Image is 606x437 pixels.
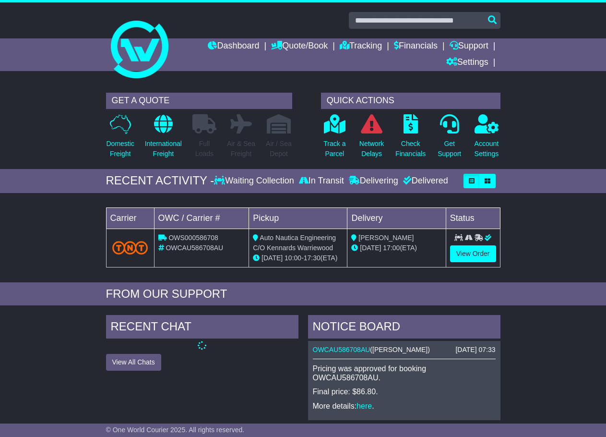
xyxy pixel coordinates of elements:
[346,176,401,186] div: Delivering
[395,139,426,159] p: Check Financials
[106,207,154,229] td: Carrier
[166,244,223,252] span: OWCAU586708AU
[145,139,182,159] p: International Freight
[450,245,496,262] a: View Order
[446,55,488,71] a: Settings
[106,426,245,434] span: © One World Courier 2025. All rights reserved.
[266,139,292,159] p: Air / Sea Depot
[106,354,161,371] button: View All Chats
[271,38,328,55] a: Quote/Book
[313,401,496,411] p: More details: .
[253,234,336,252] span: Auto Nautica Engineering C/O Kennards Warriewood
[227,139,255,159] p: Air & Sea Freight
[192,139,216,159] p: Full Loads
[106,287,500,301] div: FROM OUR SUPPORT
[455,346,495,354] div: [DATE] 07:33
[450,38,488,55] a: Support
[437,114,462,164] a: GetSupport
[261,254,283,262] span: [DATE]
[106,315,298,341] div: RECENT CHAT
[285,254,301,262] span: 10:00
[351,243,441,253] div: (ETA)
[304,254,321,262] span: 17:30
[358,234,414,242] span: [PERSON_NAME]
[340,38,382,55] a: Tracking
[323,139,345,159] p: Track a Parcel
[154,207,249,229] td: OWC / Carrier #
[446,207,500,229] td: Status
[297,176,346,186] div: In Transit
[359,139,384,159] p: Network Delays
[394,38,438,55] a: Financials
[106,174,214,188] div: RECENT ACTIVITY -
[395,114,426,164] a: CheckFinancials
[313,387,496,396] p: Final price: $86.80.
[168,234,218,242] span: OWS000586708
[106,93,292,109] div: GET A QUOTE
[112,241,148,254] img: TNT_Domestic.png
[106,114,135,164] a: DomesticFreight
[308,315,500,341] div: NOTICE BOARD
[321,93,500,109] div: QUICK ACTIONS
[214,176,296,186] div: Waiting Collection
[383,244,400,252] span: 17:00
[474,114,499,164] a: AccountSettings
[475,139,499,159] p: Account Settings
[372,346,428,353] span: [PERSON_NAME]
[313,346,370,353] a: OWCAU586708AU
[253,253,343,263] div: - (ETA)
[107,139,134,159] p: Domestic Freight
[401,176,448,186] div: Delivered
[313,364,496,382] p: Pricing was approved for booking OWCAU586708AU.
[249,207,347,229] td: Pickup
[438,139,461,159] p: Get Support
[347,207,446,229] td: Delivery
[208,38,259,55] a: Dashboard
[144,114,182,164] a: InternationalFreight
[356,402,372,410] a: here
[360,244,381,252] span: [DATE]
[323,114,346,164] a: Track aParcel
[313,346,496,354] div: ( )
[359,114,384,164] a: NetworkDelays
